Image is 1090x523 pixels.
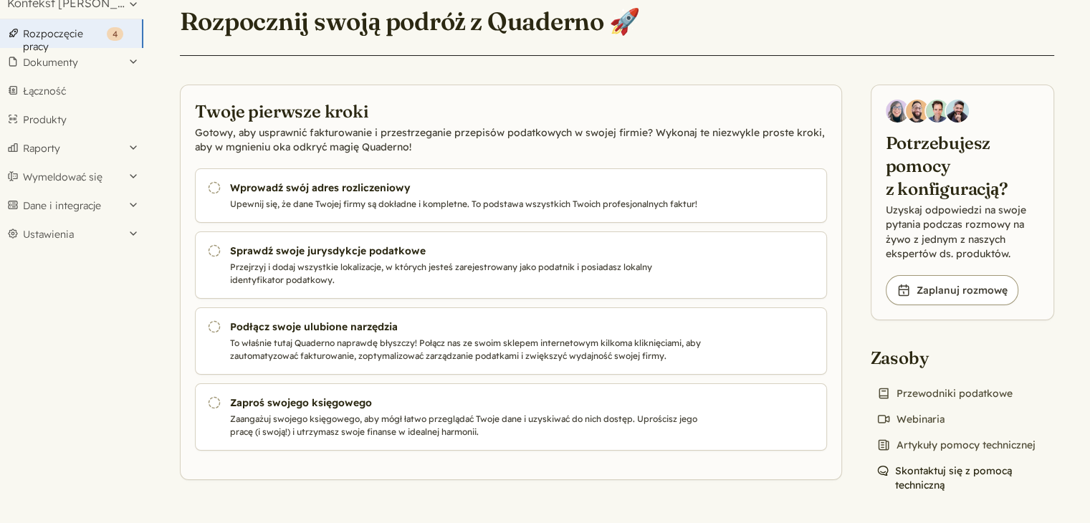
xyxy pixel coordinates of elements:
font: Wymeldować się [23,171,102,183]
font: Ustawienia [23,228,74,241]
font: Łączność [23,85,66,97]
font: Dane i integracje [23,199,101,212]
font: Zaproś swojego księgowego [230,396,372,409]
font: Produkty [23,113,67,126]
font: Potrzebujesz pomocy z konfiguracją? [886,132,1008,199]
font: Upewnij się, że dane Twojej firmy są dokładne i kompletne. To podstawa wszystkich Twoich profesjo... [230,198,697,209]
img: Javier Rubio, DevRel w Quaderno [946,100,969,123]
font: Raporty [23,142,60,155]
font: Przejrzyj i dodaj wszystkie lokalizacje, w których jesteś zarejestrowany jako podatnik i posiadas... [230,261,652,285]
font: 4 [113,29,118,39]
font: Skontaktuj się z pomocą techniczną [895,464,1012,491]
font: Dokumenty [23,56,78,69]
font: Artykuły pomocy technicznej [897,438,1036,451]
font: Zaangażuj swojego księgowego, aby mógł łatwo przeglądać Twoje dane i uzyskiwać do nich dostęp. Up... [230,413,697,437]
font: Uzyskaj odpowiedzi na swoje pytania podczas rozmowy na żywo z jednym z naszych ekspertów ds. prod... [886,203,1026,259]
font: Wprowadź swój adres rozliczeniowy [230,181,411,194]
a: Przewodniki podatkowe [871,383,1018,403]
img: Jairo Fumero, Account Executive w Quaderno [906,100,929,123]
font: Rozpoczęcie pracy [23,27,83,53]
font: Sprawdź swoje jurysdykcje podatkowe [230,244,426,257]
img: Ivo Oltmans, programista biznesowy w Quaderno [926,100,949,123]
a: Webinaria [871,409,950,429]
a: Wprowadź swój adres rozliczeniowy Upewnij się, że dane Twojej firmy są dokładne i kompletne. To p... [195,168,827,223]
font: Podłącz swoje ulubione narzędzia [230,320,398,333]
font: Przewodniki podatkowe [897,387,1013,400]
font: Rozpocznij swoją podróż z Quaderno 🚀 [180,6,640,37]
a: Zaplanuj rozmowę [886,275,1018,305]
font: Twoje pierwsze kroki [195,100,368,122]
font: To właśnie tutaj Quaderno naprawdę błyszczy! Połącz nas ze swoim sklepem internetowym kilkoma kli... [230,337,701,361]
font: Zaplanuj rozmowę [917,284,1008,297]
a: Sprawdź swoje jurysdykcje podatkowe Przejrzyj i dodaj wszystkie lokalizacje, w których jesteś zar... [195,231,827,299]
a: Zaproś swojego księgowego Zaangażuj swojego księgowego, aby mógł łatwo przeglądać Twoje dane i uz... [195,383,827,451]
font: Webinaria [897,413,945,426]
a: Podłącz swoje ulubione narzędzia To właśnie tutaj Quaderno naprawdę błyszczy! Połącz nas ze swoim... [195,307,827,375]
font: Gotowy, aby usprawnić fakturowanie i przestrzeganie przepisów podatkowych w swojej firmie? Wykona... [195,126,825,153]
a: Artykuły pomocy technicznej [871,435,1041,455]
img: Diana Carrasco, dyrektor ds. klientów w Quaderno [886,100,909,123]
font: Zasoby [871,347,929,368]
